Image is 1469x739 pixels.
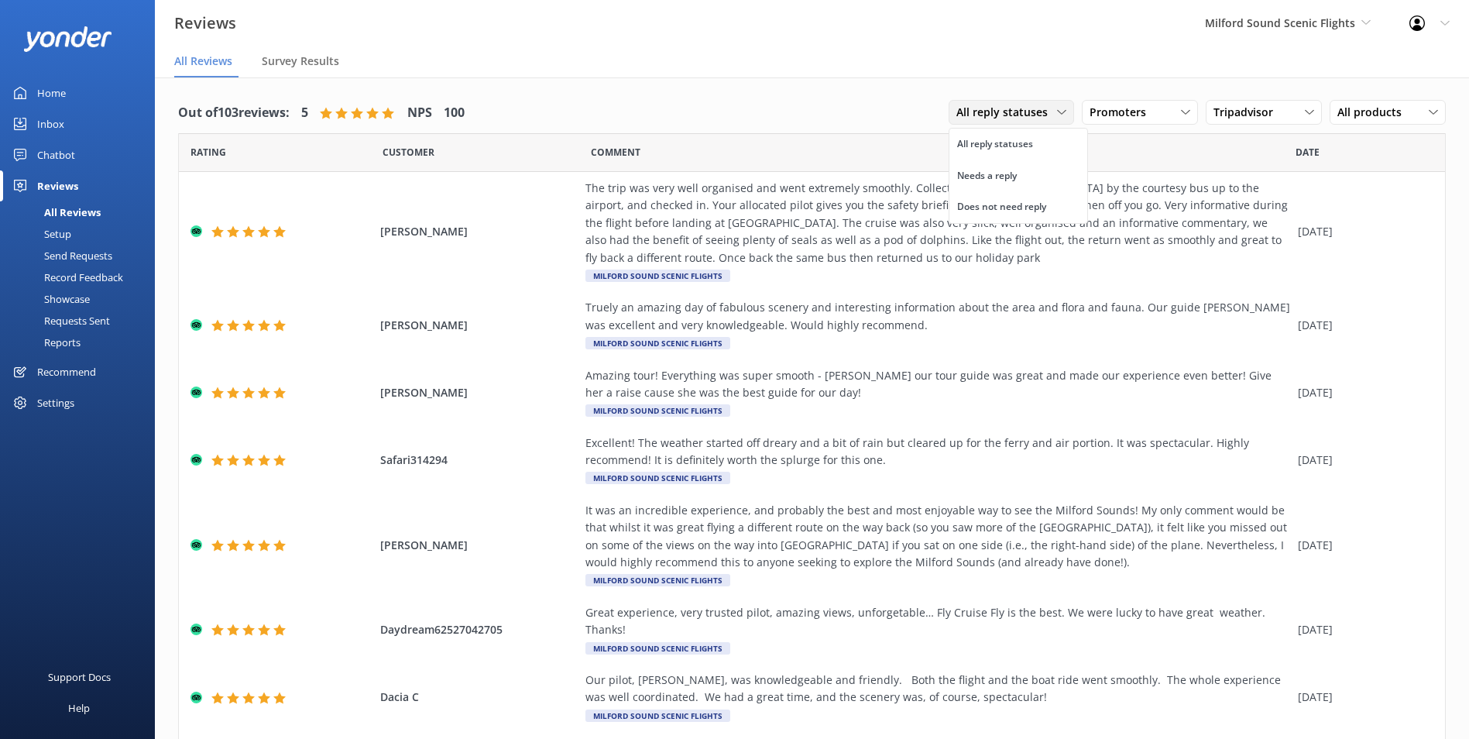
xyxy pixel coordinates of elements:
[262,53,339,69] span: Survey Results
[407,103,432,123] h4: NPS
[383,145,434,160] span: Date
[9,288,90,310] div: Showcase
[37,356,96,387] div: Recommend
[37,387,74,418] div: Settings
[37,108,64,139] div: Inbox
[9,223,71,245] div: Setup
[585,642,730,655] div: Milford Sound Scenic Flights
[1296,145,1320,160] span: Date
[1298,317,1426,334] div: [DATE]
[591,145,640,160] span: Question
[380,317,578,334] span: [PERSON_NAME]
[380,223,578,240] span: [PERSON_NAME]
[444,103,465,123] h4: 100
[301,103,308,123] h4: 5
[1213,104,1282,121] span: Tripadvisor
[585,435,1290,469] div: Excellent! The weather started off dreary and a bit of rain but cleared up for the ferry and air ...
[380,452,578,469] span: Safari314294
[37,139,75,170] div: Chatbot
[9,245,112,266] div: Send Requests
[1298,223,1426,240] div: [DATE]
[1298,384,1426,401] div: [DATE]
[585,574,730,586] div: Milford Sound Scenic Flights
[585,604,1290,639] div: Great experience, very trusted pilot, amazing views, unforgetable… Fly Cruise Fly is the best. We...
[957,136,1033,152] div: All reply statuses
[9,332,155,353] a: Reports
[68,693,90,724] div: Help
[1298,689,1426,706] div: [DATE]
[585,502,1290,572] div: It was an incredible experience, and probably the best and most enjoyable way to see the Milford ...
[9,223,155,245] a: Setup
[9,201,101,223] div: All Reviews
[585,672,1290,706] div: Our pilot, [PERSON_NAME], was knowledgeable and friendly. Both the flight and the boat ride went ...
[9,266,123,288] div: Record Feedback
[37,77,66,108] div: Home
[585,710,730,722] div: Milford Sound Scenic Flights
[585,367,1290,402] div: Amazing tour! Everything was super smooth - [PERSON_NAME] our tour guide was great and made our e...
[585,180,1290,266] div: The trip was very well organised and went extremely smoothly. Collected from [GEOGRAPHIC_DATA] by...
[956,104,1057,121] span: All reply statuses
[1298,452,1426,469] div: [DATE]
[380,689,578,706] span: Dacia C
[1298,621,1426,638] div: [DATE]
[957,199,1046,215] div: Does not need reply
[9,332,81,353] div: Reports
[9,310,110,332] div: Requests Sent
[380,384,578,401] span: [PERSON_NAME]
[585,472,730,484] div: Milford Sound Scenic Flights
[585,404,730,417] div: Milford Sound Scenic Flights
[174,53,232,69] span: All Reviews
[585,299,1290,334] div: Truely an amazing day of fabulous scenery and interesting information about the area and flora an...
[9,201,155,223] a: All Reviews
[174,11,236,36] h3: Reviews
[9,310,155,332] a: Requests Sent
[9,245,155,266] a: Send Requests
[190,145,226,160] span: Date
[380,537,578,554] span: [PERSON_NAME]
[48,662,111,693] div: Support Docs
[585,270,730,282] div: Milford Sound Scenic Flights
[957,168,1017,184] div: Needs a reply
[178,103,290,123] h4: Out of 103 reviews:
[380,621,578,638] span: Daydream62527042705
[1298,537,1426,554] div: [DATE]
[37,170,78,201] div: Reviews
[23,26,112,52] img: yonder-white-logo.png
[585,337,730,349] div: Milford Sound Scenic Flights
[1337,104,1411,121] span: All products
[9,266,155,288] a: Record Feedback
[9,288,155,310] a: Showcase
[1205,15,1355,30] span: Milford Sound Scenic Flights
[1090,104,1155,121] span: Promoters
